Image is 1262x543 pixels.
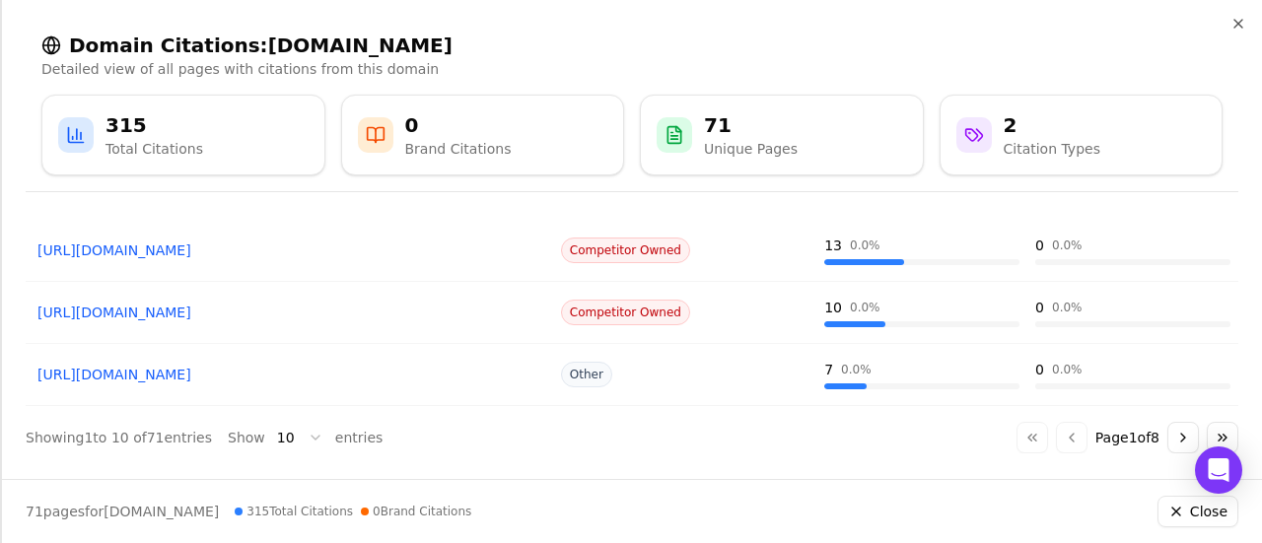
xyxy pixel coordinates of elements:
[53,114,69,130] img: tab_domain_overview_orange.svg
[218,116,332,129] div: Keywords by Traffic
[1052,362,1083,377] div: 0.0 %
[1052,300,1083,315] div: 0.0 %
[1095,428,1159,447] span: Page 1 of 8
[37,240,541,260] a: [URL][DOMAIN_NAME]
[361,504,471,519] span: 0 Brand Citations
[841,362,872,377] div: 0.0 %
[104,504,219,519] span: [DOMAIN_NAME]
[41,32,1223,59] h2: Domain Citations: [DOMAIN_NAME]
[235,504,353,519] span: 315 Total Citations
[405,111,512,139] div: 0
[75,116,176,129] div: Domain Overview
[405,139,512,159] div: Brand Citations
[561,300,690,325] span: Competitor Owned
[561,362,612,387] span: Other
[105,139,203,159] div: Total Citations
[26,428,212,447] div: Showing 1 to 10 of 71 entries
[704,111,798,139] div: 71
[1157,496,1238,527] button: Close
[37,303,541,322] a: [URL][DOMAIN_NAME]
[704,139,798,159] div: Unique Pages
[850,300,880,315] div: 0.0 %
[1004,139,1100,159] div: Citation Types
[37,365,541,384] a: [URL][DOMAIN_NAME]
[824,298,842,317] div: 10
[228,428,265,447] span: Show
[335,428,384,447] span: entries
[1004,111,1100,139] div: 2
[32,32,47,47] img: logo_orange.svg
[561,238,690,263] span: Competitor Owned
[196,114,212,130] img: tab_keywords_by_traffic_grey.svg
[1035,236,1044,255] div: 0
[41,59,1223,79] p: Detailed view of all pages with citations from this domain
[26,504,43,519] span: 71
[105,111,203,139] div: 315
[1035,298,1044,317] div: 0
[1052,238,1083,253] div: 0.0 %
[51,51,140,67] div: Domain: [URL]
[55,32,97,47] div: v 4.0.25
[824,360,833,379] div: 7
[824,236,842,255] div: 13
[26,502,219,521] p: page s for
[850,238,880,253] div: 0.0 %
[1035,360,1044,379] div: 0
[32,51,47,67] img: website_grey.svg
